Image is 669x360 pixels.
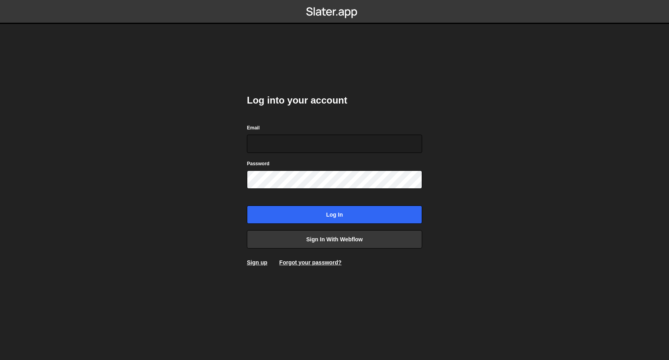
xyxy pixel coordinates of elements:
[247,160,270,168] label: Password
[247,124,260,132] label: Email
[247,94,422,107] h2: Log into your account
[247,205,422,224] input: Log in
[247,259,267,266] a: Sign up
[247,230,422,248] a: Sign in with Webflow
[279,259,341,266] a: Forgot your password?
